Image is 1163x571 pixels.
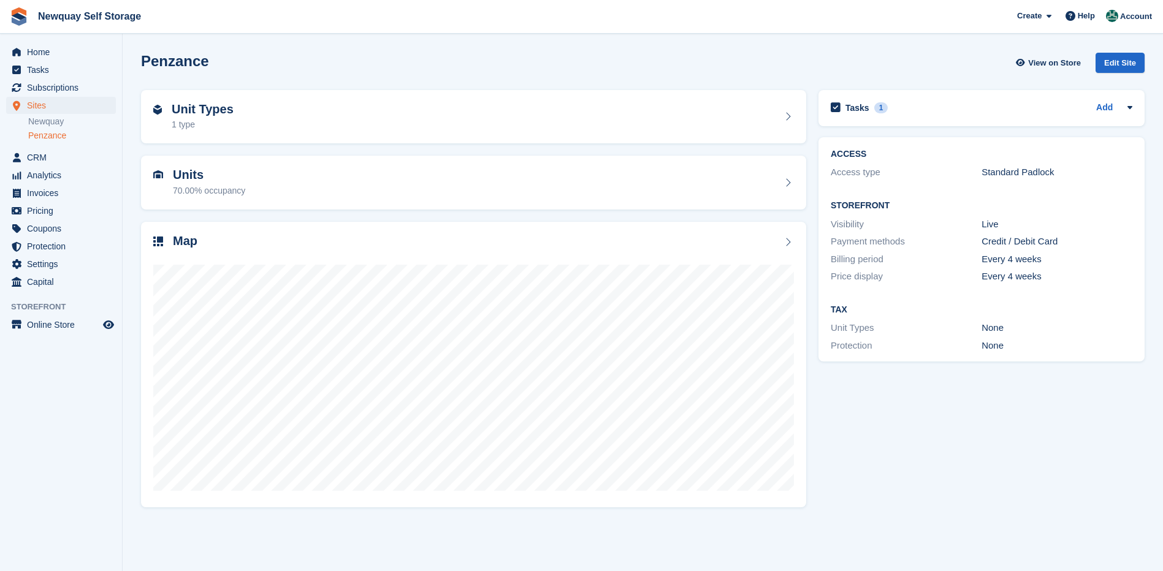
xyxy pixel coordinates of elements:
[27,149,101,166] span: CRM
[6,61,116,78] a: menu
[172,118,234,131] div: 1 type
[11,301,122,313] span: Storefront
[27,255,101,273] span: Settings
[141,156,806,210] a: Units 70.00% occupancy
[831,339,982,353] div: Protection
[1078,10,1095,22] span: Help
[982,252,1132,267] div: Every 4 weeks
[27,43,101,61] span: Home
[1096,101,1113,115] a: Add
[1028,57,1081,69] span: View on Store
[27,202,101,219] span: Pricing
[6,149,116,166] a: menu
[141,90,806,144] a: Unit Types 1 type
[141,53,209,69] h2: Penzance
[6,220,116,237] a: menu
[6,97,116,114] a: menu
[831,235,982,249] div: Payment methods
[982,235,1132,249] div: Credit / Debit Card
[1014,53,1086,73] a: View on Store
[28,116,116,127] a: Newquay
[831,149,1132,159] h2: ACCESS
[27,220,101,237] span: Coupons
[153,170,163,179] img: unit-icn-7be61d7bf1b0ce9d3e12c5938cc71ed9869f7b940bace4675aadf7bd6d80202e.svg
[153,236,163,246] img: map-icn-33ee37083ee616e46c38cad1a60f524a97daa1e2b2c8c0bc3eb3415660979fc1.svg
[27,184,101,202] span: Invoices
[831,217,982,232] div: Visibility
[982,165,1132,180] div: Standard Padlock
[6,255,116,273] a: menu
[831,305,1132,315] h2: Tax
[982,321,1132,335] div: None
[27,61,101,78] span: Tasks
[6,43,116,61] a: menu
[28,130,116,142] a: Penzance
[1120,10,1152,23] span: Account
[982,339,1132,353] div: None
[6,273,116,290] a: menu
[6,167,116,184] a: menu
[1106,10,1118,22] img: JON
[1096,53,1145,73] div: Edit Site
[6,202,116,219] a: menu
[6,79,116,96] a: menu
[27,316,101,333] span: Online Store
[101,317,116,332] a: Preview store
[173,234,197,248] h2: Map
[153,105,162,115] img: unit-type-icn-2b2737a686de81e16bb02015468b77c625bbabd49415b5ef34ead5e3b44a266d.svg
[6,316,116,333] a: menu
[33,6,146,26] a: Newquay Self Storage
[831,252,982,267] div: Billing period
[141,222,806,508] a: Map
[27,167,101,184] span: Analytics
[6,184,116,202] a: menu
[845,102,869,113] h2: Tasks
[874,102,888,113] div: 1
[173,184,245,197] div: 70.00% occupancy
[27,79,101,96] span: Subscriptions
[27,97,101,114] span: Sites
[27,238,101,255] span: Protection
[10,7,28,26] img: stora-icon-8386f47178a22dfd0bd8f6a31ec36ba5ce8667c1dd55bd0f319d3a0aa187defe.svg
[173,168,245,182] h2: Units
[1017,10,1042,22] span: Create
[831,165,982,180] div: Access type
[831,321,982,335] div: Unit Types
[831,201,1132,211] h2: Storefront
[172,102,234,116] h2: Unit Types
[982,217,1132,232] div: Live
[1096,53,1145,78] a: Edit Site
[831,270,982,284] div: Price display
[982,270,1132,284] div: Every 4 weeks
[6,238,116,255] a: menu
[27,273,101,290] span: Capital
